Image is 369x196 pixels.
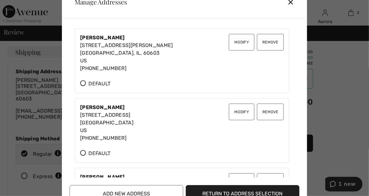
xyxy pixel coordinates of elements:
[80,80,110,88] span: Default
[80,150,110,157] span: Default
[80,174,125,180] strong: [PERSON_NAME]
[257,173,284,190] button: Remove
[80,35,125,41] strong: [PERSON_NAME]
[257,34,284,51] button: Remove
[80,104,133,142] div: [STREET_ADDRESS] [GEOGRAPHIC_DATA] US [PHONE_NUMBER]
[257,104,284,120] button: Remove
[229,104,254,120] button: Modify
[13,4,30,10] span: 1 new
[80,34,173,72] div: [STREET_ADDRESS][PERSON_NAME] [GEOGRAPHIC_DATA], IL, 60603 US [PHONE_NUMBER]
[80,104,125,110] strong: [PERSON_NAME]
[229,34,254,51] button: Modify
[229,173,254,190] button: Modify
